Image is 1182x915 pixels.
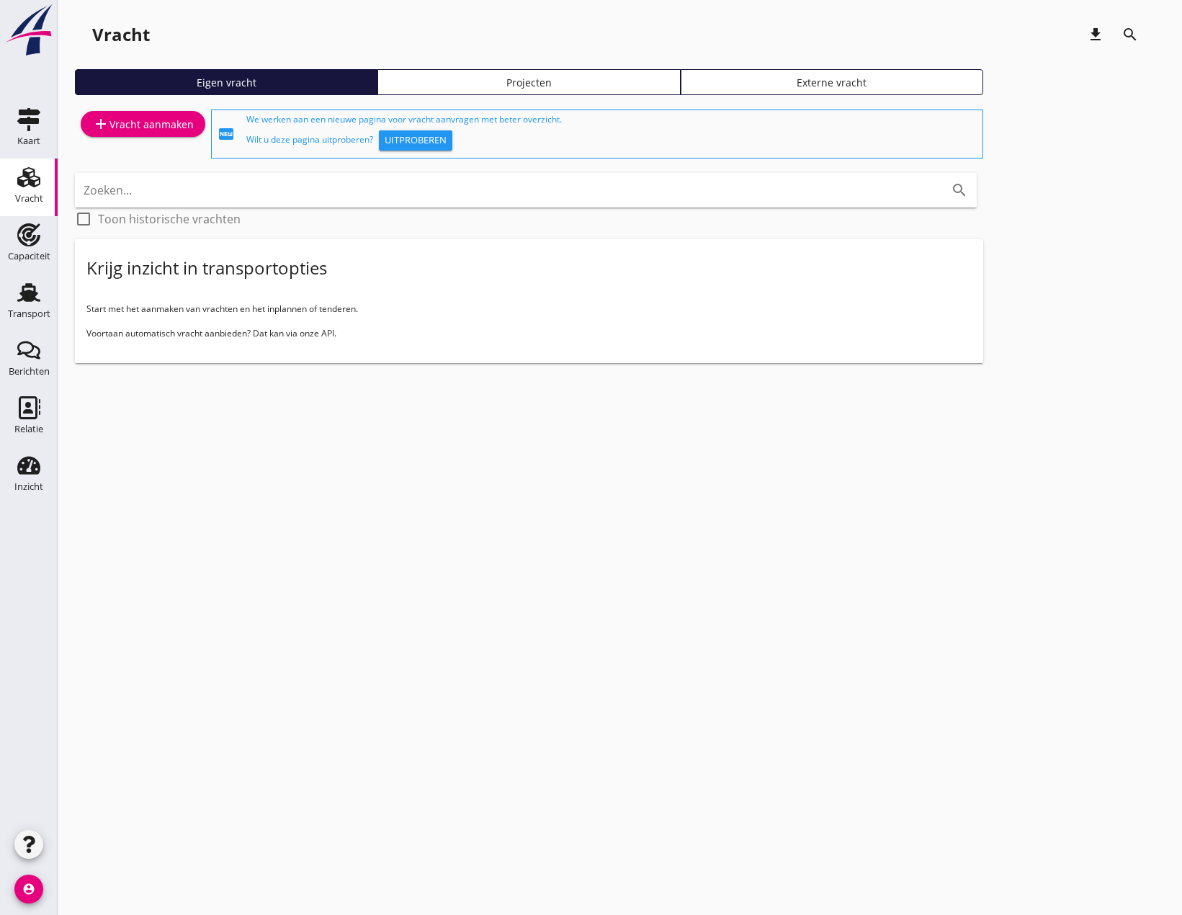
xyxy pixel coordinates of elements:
[384,75,673,90] div: Projecten
[98,212,241,226] label: Toon historische vrachten
[951,182,968,199] i: search
[9,367,50,376] div: Berichten
[81,111,205,137] a: Vracht aanmaken
[84,179,928,202] input: Zoeken...
[377,69,680,95] a: Projecten
[86,327,972,340] p: Voortaan automatisch vracht aanbieden? Dat kan via onze API.
[218,125,235,143] i: fiber_new
[14,482,43,491] div: Inzicht
[92,23,150,46] div: Vracht
[15,194,43,203] div: Vracht
[81,75,371,90] div: Eigen vracht
[1121,26,1139,43] i: search
[1087,26,1104,43] i: download
[75,69,377,95] a: Eigen vracht
[17,136,40,146] div: Kaart
[379,130,452,151] button: Uitproberen
[14,875,43,903] i: account_circle
[8,309,50,318] div: Transport
[385,133,447,148] div: Uitproberen
[92,115,109,133] i: add
[92,115,194,133] div: Vracht aanmaken
[14,424,43,434] div: Relatie
[86,303,972,316] p: Start met het aanmaken van vrachten en het inplannen of tenderen.
[681,69,983,95] a: Externe vracht
[8,251,50,261] div: Capaciteit
[3,4,55,57] img: logo-small.a267ee39.svg
[687,75,977,90] div: Externe vracht
[246,113,977,155] div: We werken aan een nieuwe pagina voor vracht aanvragen met beter overzicht. Wilt u deze pagina uit...
[86,256,327,280] div: Krijg inzicht in transportopties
